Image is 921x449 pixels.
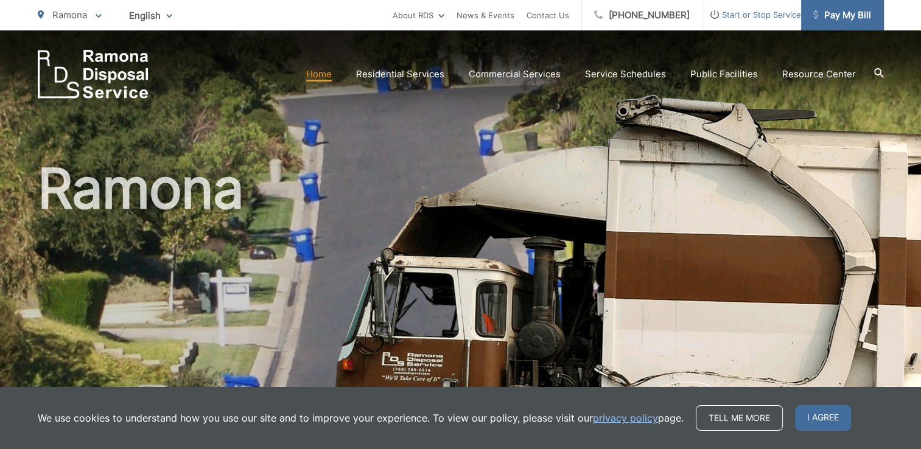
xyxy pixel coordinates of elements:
[469,67,561,82] a: Commercial Services
[120,5,181,26] span: English
[52,9,87,21] span: Ramona
[690,67,758,82] a: Public Facilities
[593,411,658,425] a: privacy policy
[306,67,332,82] a: Home
[696,405,783,431] a: Tell me more
[393,8,444,23] a: About RDS
[585,67,666,82] a: Service Schedules
[38,50,149,99] a: EDCD logo. Return to the homepage.
[38,411,684,425] p: We use cookies to understand how you use our site and to improve your experience. To view our pol...
[356,67,444,82] a: Residential Services
[813,8,871,23] span: Pay My Bill
[457,8,514,23] a: News & Events
[795,405,851,431] span: I agree
[527,8,569,23] a: Contact Us
[782,67,856,82] a: Resource Center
